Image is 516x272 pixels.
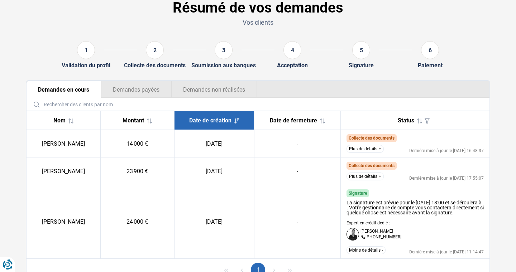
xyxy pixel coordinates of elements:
div: Dernière mise à jour le [DATE] 16:48:37 [409,149,484,153]
div: Soumission aux banques [191,62,256,69]
td: - [254,157,340,185]
div: Dernière mise à jour le [DATE] 11:14:47 [409,250,484,254]
div: Acceptation [277,62,308,69]
div: Dernière mise à jour le [DATE] 17:55:07 [409,176,484,180]
td: [DATE] [174,157,254,185]
td: 14 000 € [100,130,174,157]
button: Moins de détails [347,246,386,254]
span: Collecte des documents [349,163,395,168]
span: Signature [349,191,367,196]
span: Collecte des documents [349,136,395,141]
td: - [254,130,340,157]
td: - [254,185,340,259]
td: 24 000 € [100,185,174,259]
span: Montant [123,117,144,124]
button: Demandes non réalisées [171,81,257,98]
td: 23 900 € [100,157,174,185]
p: [PHONE_NUMBER] [360,235,401,240]
div: 1 [77,41,95,59]
div: Validation du profil [62,62,110,69]
span: Date de fermeture [270,117,317,124]
p: Vos clients [26,18,490,27]
span: Nom [53,117,66,124]
button: Plus de détails [347,145,384,153]
img: +3228860076 [360,235,365,240]
div: 4 [283,41,301,59]
div: Collecte des documents [124,62,186,69]
input: Rechercher des clients par nom [29,98,487,111]
div: La signature est prévue pour le [DATE] 18:00 et se déroulera à . Votre gestionnaire de compte vou... [347,200,484,215]
td: [PERSON_NAME] [27,130,100,157]
span: Status [398,117,414,124]
div: Paiement [418,62,443,69]
span: Date de création [189,117,231,124]
button: Demandes payées [101,81,171,98]
div: 5 [352,41,370,59]
td: [DATE] [174,130,254,157]
td: [DATE] [174,185,254,259]
p: [PERSON_NAME] [360,229,393,233]
div: 3 [215,41,233,59]
button: Plus de détails [347,173,384,180]
div: Signature [349,62,374,69]
button: Demandes en cours [27,81,101,98]
td: [PERSON_NAME] [27,185,100,259]
p: Expert en crédit dédié : [347,221,401,225]
div: 6 [421,41,439,59]
img: Dafina Haziri [347,228,359,241]
div: 2 [146,41,164,59]
td: [PERSON_NAME] [27,157,100,185]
